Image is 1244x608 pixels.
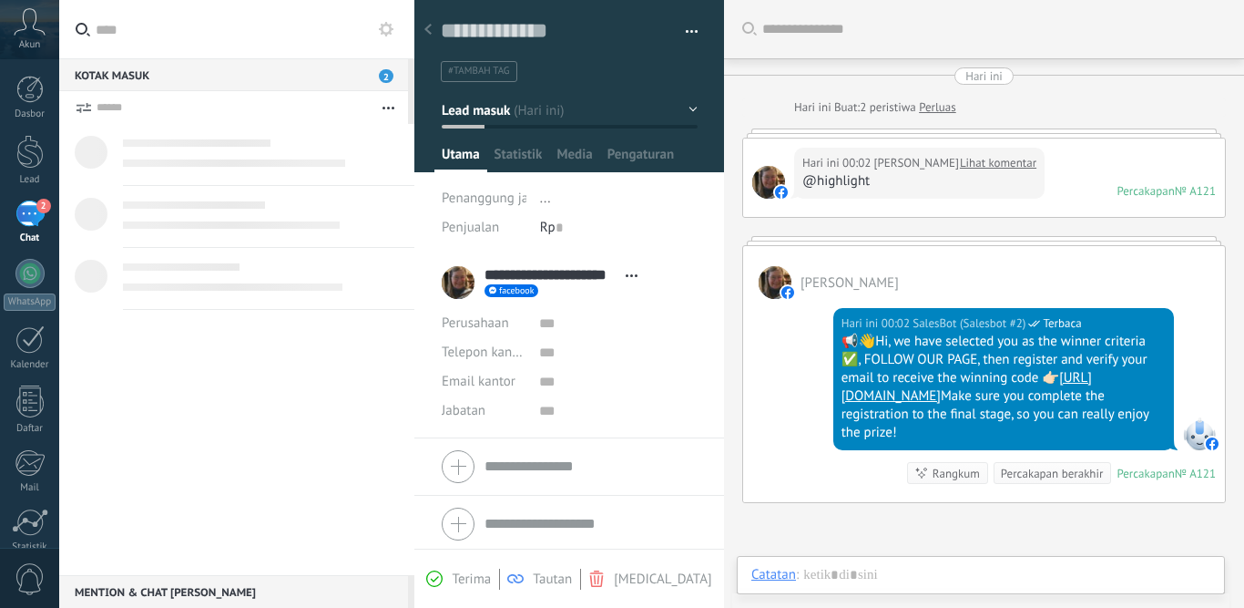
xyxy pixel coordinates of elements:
img: facebook-sm.svg [775,186,788,199]
span: Penjualan [442,219,499,236]
span: facebook [499,286,534,295]
img: facebook-sm.svg [1206,438,1219,450]
span: Patricia Ellen Pelland [752,166,785,199]
div: Mention & Chat [PERSON_NAME] [59,575,408,608]
div: Penanggung jawab [442,184,526,213]
a: Perluas [919,98,956,117]
div: Perusahaan [442,309,525,338]
div: Rp [540,213,698,242]
span: Patricia Ellen Pelland [759,266,791,299]
div: Buat: [794,98,956,117]
div: Kotak masuk [59,58,408,91]
span: Penanggung jawab [442,190,553,207]
div: Dasbor [4,108,56,120]
div: Lead [4,174,56,186]
div: Hari ini [794,98,834,117]
span: ... [540,190,551,207]
span: Statistik [495,146,543,172]
span: [MEDICAL_DATA] [614,571,711,588]
span: #tambah tag [448,65,510,77]
span: SalesBot [1183,417,1216,450]
span: Terima [452,571,491,588]
button: Email kantor [442,367,515,397]
img: facebook-sm.svg [781,286,794,299]
div: Chat [4,232,56,244]
span: Telepon kantor [442,344,528,361]
span: Utama [442,146,480,172]
div: Hari ini 00:02 [802,154,874,172]
span: Akun [19,39,41,51]
a: [URL][DOMAIN_NAME] [841,369,1092,405]
div: Percakapan [1117,466,1174,481]
span: Patricia Ellen Pelland [800,274,899,292]
div: Daftar [4,423,56,435]
div: Penjualan [442,213,526,242]
div: Mail [4,482,56,494]
span: Tautan [533,571,572,588]
div: Statistik [4,541,56,553]
div: Jabatan [442,397,525,426]
span: Patricia Ellen Pelland [874,154,959,172]
span: SalesBot (Salesbot #2) [913,314,1025,333]
span: 2 [36,199,51,213]
div: Percakapan [1117,183,1174,199]
span: 2 [379,69,393,83]
div: Hari ini [965,67,1003,85]
span: Pengaturan [607,146,675,172]
span: Email kantor [442,373,515,390]
span: Media [556,146,592,172]
div: № A121 [1175,183,1216,199]
div: Hari ini 00:02 [841,314,913,333]
div: 📢👋Hi, we have selected you as the winner criteria ✅, FOLLOW OUR PAGE, then register and verify yo... [841,333,1166,442]
div: WhatsApp [4,294,56,311]
span: : [796,566,799,584]
span: Jabatan [442,404,485,417]
span: Terbaca [1043,314,1081,333]
div: Rangkum [933,465,980,482]
div: Percakapan berakhir [1001,465,1104,482]
div: № A121 [1175,466,1216,481]
button: Telepon kantor [442,338,525,367]
div: Kalender [4,359,56,371]
a: Lihat komentar [960,154,1036,172]
span: 2 peristiwa [860,98,915,117]
div: @highlight [802,172,1036,191]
